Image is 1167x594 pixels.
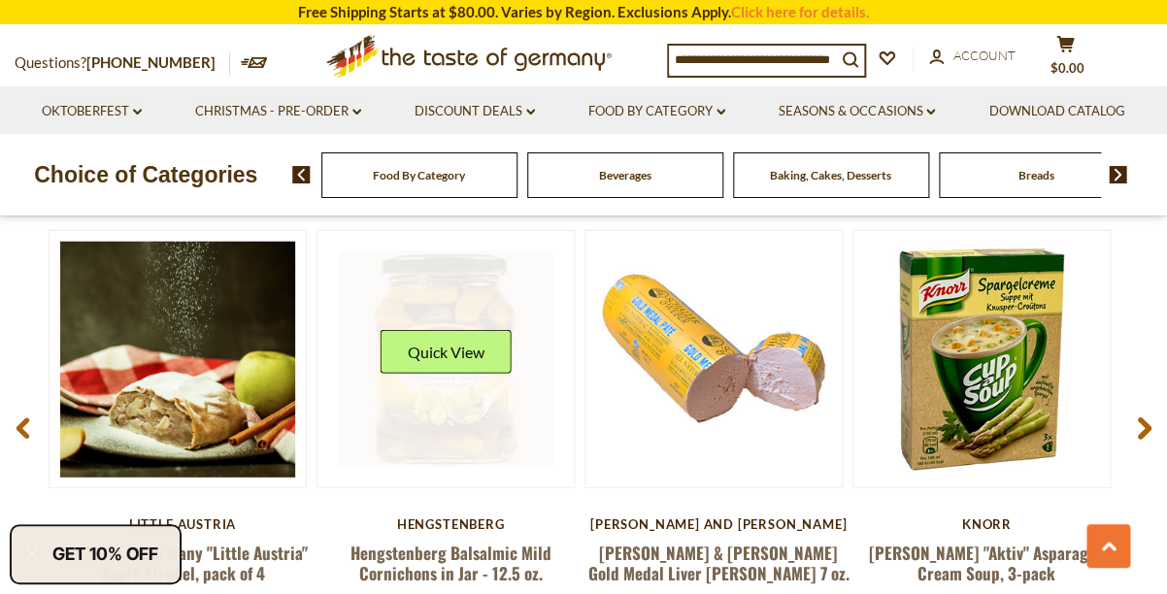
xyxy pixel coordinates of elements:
div: little austria [49,516,317,532]
a: Food By Category [588,101,725,122]
a: [PERSON_NAME] "Aktiv" Asparagus Cream Soup, 3-pack [869,541,1104,585]
img: The Taste of Germany "Little Austria" Apple Strudel, pack of 4 [50,231,306,487]
a: [PHONE_NUMBER] [86,53,216,71]
div: [PERSON_NAME] and [PERSON_NAME] [584,516,852,532]
img: Schaller & Weber Gold Medal Liver Pate 7 oz. [585,231,842,487]
a: Christmas - PRE-ORDER [195,101,361,122]
a: Account [929,46,1016,67]
a: Click here for details. [731,3,869,20]
span: Account [953,48,1016,63]
img: Knorr "Aktiv" Asparagus Cream Soup, 3-pack [853,231,1110,487]
a: Hengstenberg Balsalmic Mild Cornichons in Jar - 12.5 oz. [350,541,551,585]
img: previous arrow [292,166,311,183]
img: Hengstenberg Balsalmic Mild Cornichons in Jar - 12.5 oz. [317,231,574,487]
a: Baking, Cakes, Desserts [770,168,891,182]
a: Discount Deals [415,101,535,122]
img: next arrow [1109,166,1127,183]
a: Food By Category [373,168,465,182]
p: Questions? [15,50,230,76]
a: Beverages [599,168,651,182]
a: [PERSON_NAME] & [PERSON_NAME] Gold Medal Liver [PERSON_NAME] 7 oz. [588,541,850,585]
div: Knorr [852,516,1120,532]
button: Quick View [381,330,512,374]
a: Seasons & Occasions [779,101,935,122]
a: Download Catalog [988,101,1124,122]
button: $0.00 [1036,35,1094,83]
a: Breads [1018,168,1054,182]
a: The Taste of Germany "Little Austria" Apple Strudel, pack of 4 [58,541,308,585]
span: $0.00 [1050,60,1084,76]
div: Hengstenberg [317,516,584,532]
a: Oktoberfest [42,101,142,122]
